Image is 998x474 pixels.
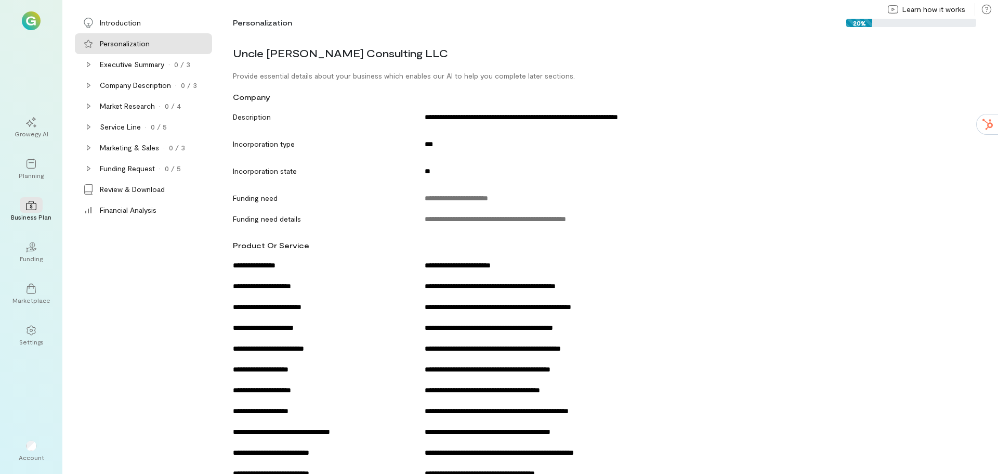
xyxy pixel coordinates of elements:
[227,211,414,224] div: Funding need details
[227,190,414,203] div: Funding need
[169,143,185,153] div: 0 / 3
[100,39,150,49] div: Personalization
[19,171,44,180] div: Planning
[12,109,50,146] a: Growegy AI
[100,18,141,28] div: Introduction
[12,275,50,313] a: Marketplace
[100,122,141,132] div: Service Line
[165,163,181,174] div: 0 / 5
[163,143,165,153] div: ·
[12,432,50,470] div: Account
[159,101,161,111] div: ·
[227,136,414,149] div: Incorporation type
[100,184,165,195] div: Review & Download
[100,163,155,174] div: Funding Request
[233,18,292,28] div: Personalization
[159,163,161,174] div: ·
[175,80,177,91] div: ·
[100,59,164,70] div: Executive Summary
[15,130,48,138] div: Growegy AI
[181,80,197,91] div: 0 / 3
[145,122,147,132] div: ·
[100,205,156,215] div: Financial Analysis
[227,42,977,65] div: Uncle [PERSON_NAME] Consulting LLC
[12,192,50,229] a: Business Plan
[12,150,50,188] a: Planning
[902,4,965,15] span: Learn how it works
[168,59,170,70] div: ·
[233,93,270,101] span: company
[12,234,50,271] a: Funding
[100,143,159,153] div: Marketing & Sales
[227,71,977,81] div: Provide essential details about your business which enables our AI to help you complete later sec...
[19,338,44,346] div: Settings
[151,122,167,132] div: 0 / 5
[20,254,43,263] div: Funding
[100,101,155,111] div: Market Research
[12,296,50,304] div: Marketplace
[11,213,51,221] div: Business Plan
[233,241,309,250] span: product or service
[227,109,414,122] div: Description
[174,59,190,70] div: 0 / 3
[12,317,50,354] a: Settings
[19,453,44,462] div: Account
[227,163,414,176] div: Incorporation state
[165,101,181,111] div: 0 / 4
[100,80,171,91] div: Company Description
